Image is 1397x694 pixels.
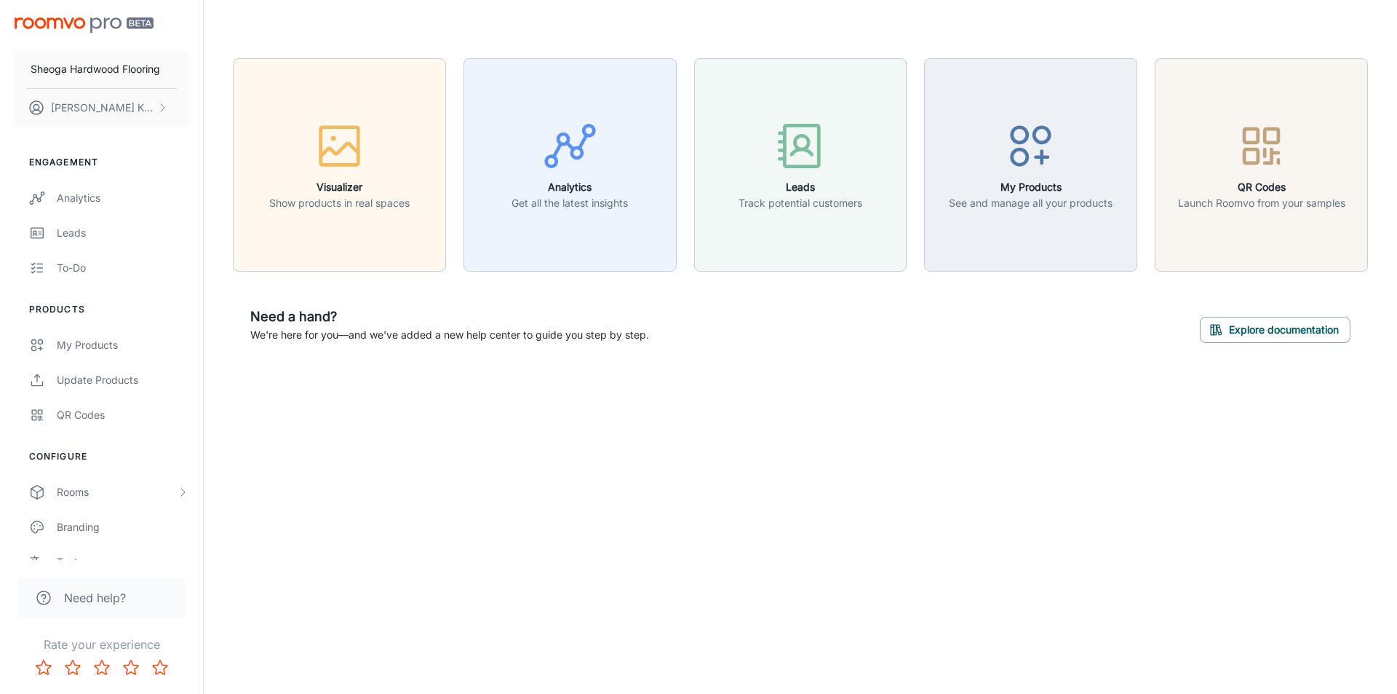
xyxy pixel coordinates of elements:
h6: Need a hand? [250,307,649,327]
div: QR Codes [57,407,188,423]
div: Update Products [57,372,188,388]
a: AnalyticsGet all the latest insights [463,157,677,171]
h6: Leads [739,179,862,195]
button: My ProductsSee and manage all your products [924,58,1137,272]
h6: My Products [949,179,1113,195]
p: See and manage all your products [949,195,1113,211]
button: Explore documentation [1200,317,1350,343]
div: To-do [57,260,188,276]
p: Track potential customers [739,195,862,211]
p: Get all the latest insights [512,195,628,211]
h6: QR Codes [1178,179,1345,195]
p: [PERSON_NAME] Kiepper [51,100,154,116]
p: Sheoga Hardwood Flooring [31,61,160,77]
button: LeadsTrack potential customers [694,58,907,272]
img: Roomvo PRO Beta [15,17,154,33]
button: Sheoga Hardwood Flooring [15,50,188,88]
p: Show products in real spaces [269,195,410,211]
button: [PERSON_NAME] Kiepper [15,89,188,127]
button: VisualizerShow products in real spaces [233,58,446,272]
div: Analytics [57,190,188,206]
a: QR CodesLaunch Roomvo from your samples [1155,157,1368,171]
a: My ProductsSee and manage all your products [924,157,1137,171]
p: Launch Roomvo from your samples [1178,195,1345,211]
div: Leads [57,225,188,241]
a: Explore documentation [1200,321,1350,336]
button: QR CodesLaunch Roomvo from your samples [1155,58,1368,272]
button: AnalyticsGet all the latest insights [463,58,677,272]
div: My Products [57,337,188,353]
h6: Analytics [512,179,628,195]
p: We're here for you—and we've added a new help center to guide you step by step. [250,327,649,343]
a: LeadsTrack potential customers [694,157,907,171]
h6: Visualizer [269,179,410,195]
